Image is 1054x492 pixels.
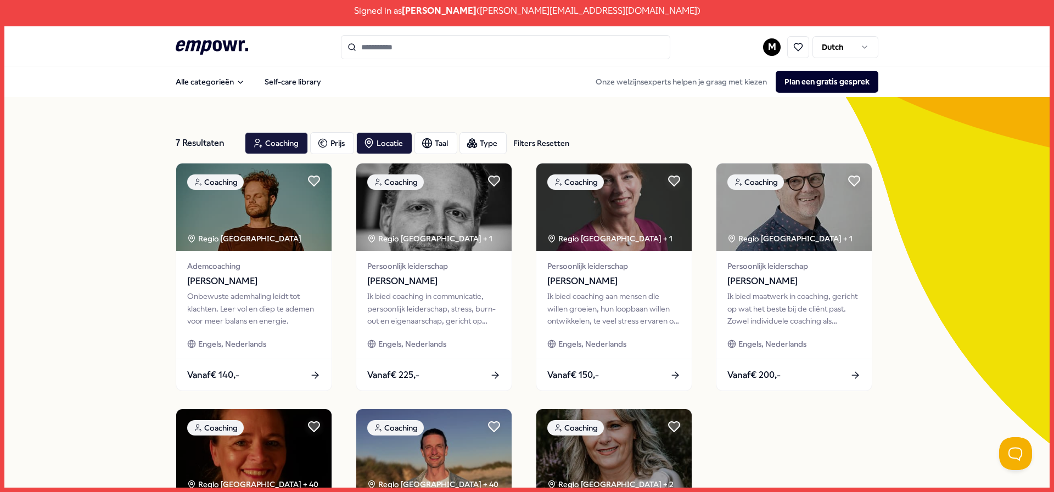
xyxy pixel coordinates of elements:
[547,260,681,272] span: Persoonlijk leiderschap
[547,174,604,190] div: Coaching
[167,71,330,93] nav: Main
[367,174,424,190] div: Coaching
[738,338,806,350] span: Engels, Nederlands
[547,368,599,382] span: Vanaf € 150,-
[587,71,878,93] div: Onze welzijnsexperts helpen je graag met kiezen
[727,174,784,190] div: Coaching
[187,368,239,382] span: Vanaf € 140,-
[547,290,681,327] div: Ik bied coaching aan mensen die willen groeien, hun loopbaan willen ontwikkelen, te veel stress e...
[367,290,501,327] div: Ik bied coaching in communicatie, persoonlijk leiderschap, stress, burn-out en eigenaarschap, ger...
[716,163,872,251] img: package image
[536,163,692,391] a: package imageCoachingRegio [GEOGRAPHIC_DATA] + 1Persoonlijk leiderschap[PERSON_NAME]Ik bied coach...
[176,132,236,154] div: 7 Resultaten
[547,274,681,289] span: [PERSON_NAME]
[558,338,626,350] span: Engels, Nederlands
[547,233,672,245] div: Regio [GEOGRAPHIC_DATA] + 1
[999,437,1032,470] iframe: Help Scout Beacon - Open
[716,163,872,391] a: package imageCoachingRegio [GEOGRAPHIC_DATA] + 1Persoonlijk leiderschap[PERSON_NAME]Ik bied maatw...
[176,163,332,251] img: package image
[763,38,781,56] button: M
[167,71,254,93] button: Alle categorieën
[245,132,308,154] button: Coaching
[536,163,692,251] img: package image
[367,420,424,436] div: Coaching
[187,290,321,327] div: Onbewuste ademhaling leidt tot klachten. Leer vol en diep te ademen voor meer balans en energie.
[176,163,332,391] a: package imageCoachingRegio [GEOGRAPHIC_DATA] Ademcoaching[PERSON_NAME]Onbewuste ademhaling leidt ...
[547,420,604,436] div: Coaching
[198,338,266,350] span: Engels, Nederlands
[367,260,501,272] span: Persoonlijk leiderschap
[459,132,507,154] button: Type
[727,368,781,382] span: Vanaf € 200,-
[367,233,492,245] div: Regio [GEOGRAPHIC_DATA] + 1
[727,260,861,272] span: Persoonlijk leiderschap
[187,233,303,245] div: Regio [GEOGRAPHIC_DATA]
[187,420,244,436] div: Coaching
[367,274,501,289] span: [PERSON_NAME]
[256,71,330,93] a: Self-care library
[187,478,318,490] div: Regio [GEOGRAPHIC_DATA] + 40
[367,478,498,490] div: Regio [GEOGRAPHIC_DATA] + 40
[187,174,244,190] div: Coaching
[356,163,512,391] a: package imageCoachingRegio [GEOGRAPHIC_DATA] + 1Persoonlijk leiderschap[PERSON_NAME]Ik bied coach...
[356,132,412,154] button: Locatie
[356,163,512,251] img: package image
[513,137,569,149] div: Filters Resetten
[547,478,674,490] div: Regio [GEOGRAPHIC_DATA] + 2
[414,132,457,154] button: Taal
[776,71,878,93] button: Plan een gratis gesprek
[187,274,321,289] span: [PERSON_NAME]
[402,4,476,18] span: [PERSON_NAME]
[378,338,446,350] span: Engels, Nederlands
[187,260,321,272] span: Ademcoaching
[727,274,861,289] span: [PERSON_NAME]
[367,368,419,382] span: Vanaf € 225,-
[341,35,670,59] input: Search for products, categories or subcategories
[310,132,354,154] button: Prijs
[727,233,853,245] div: Regio [GEOGRAPHIC_DATA] + 1
[727,290,861,327] div: Ik bied maatwerk in coaching, gericht op wat het beste bij de cliënt past. Zowel individuele coac...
